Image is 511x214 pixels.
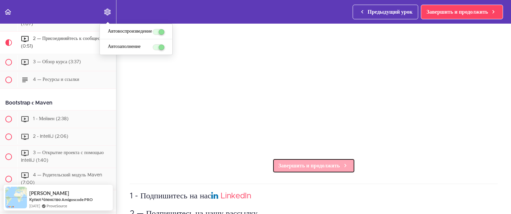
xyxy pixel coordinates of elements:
[99,24,173,55] ul: Меню настроек
[33,77,79,82] font: 4 — Ресурсы и ссылки
[353,5,418,19] a: Предыдущий урок
[21,173,102,185] font: 4 — Родительский модуль Maven (7:00)
[368,9,413,15] font: Предыдущий урок
[5,187,27,208] img: изображение уведомления социального доказательства ProveSource
[47,203,67,209] a: ProveSource
[5,100,52,106] font: Bootstrap с Maven
[100,39,172,54] li: пункт меню
[29,197,41,202] font: Купил
[108,44,141,49] font: Автозаполнение
[426,9,488,15] font: Завершить и продолжить
[108,29,152,34] font: Автовоспроизведение
[29,204,40,208] font: [DATE]
[21,150,104,163] font: 3 — Открытие проекта с помощью IntelliJ (1:40)
[42,197,93,202] a: Членство Amigoscode PRO
[33,134,68,139] font: 2 - IntelliJ (2:06)
[4,8,12,16] svg: Вернуться к программе курса
[103,8,111,16] svg: Меню настроек
[47,204,67,208] font: ProveSource
[33,60,81,64] font: 3 — Обзор курса (3:37)
[21,36,106,49] font: 2 — Присоединяйтесь к сообществу (0:51)
[421,5,503,19] a: Завершить и продолжить
[29,190,69,196] font: [PERSON_NAME]
[33,116,69,121] font: 1 - Мейвен (2:38)
[100,24,172,39] li: пункт меню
